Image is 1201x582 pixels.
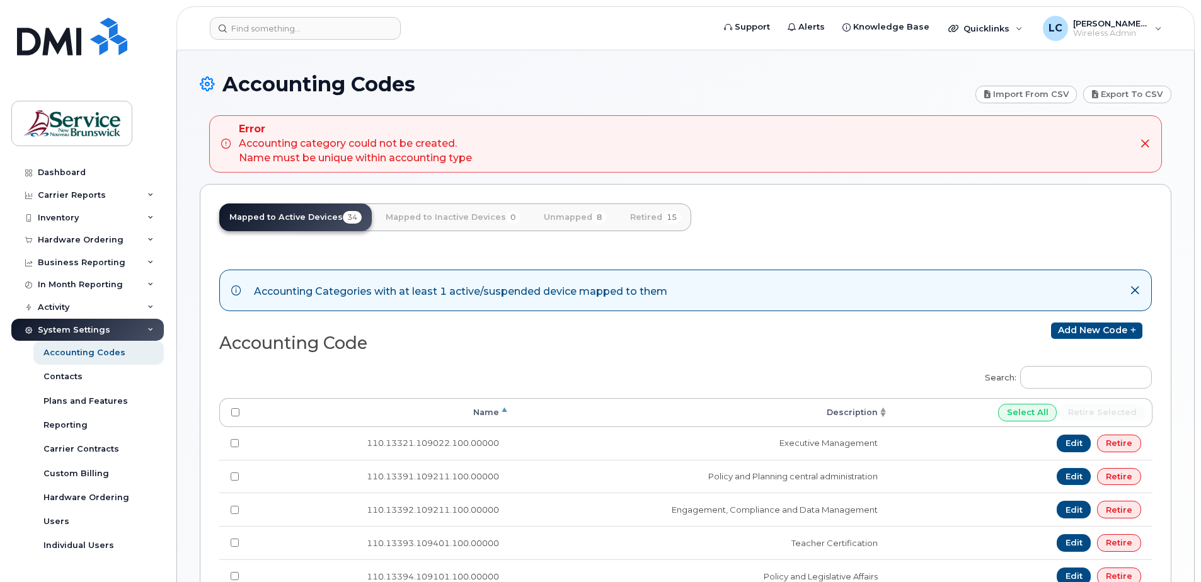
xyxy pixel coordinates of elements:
[975,86,1077,103] a: Import from CSV
[1051,322,1142,339] a: Add new code
[376,203,530,231] a: Mapped to Inactive Devices
[219,203,372,231] a: Mapped to Active Devices
[592,211,606,224] span: 8
[1057,468,1091,486] a: Edit
[620,203,691,231] a: Retired
[251,427,510,460] td: 110.13321.109022.100.00000
[1097,534,1141,552] a: Retire
[343,211,362,224] span: 34
[977,358,1152,393] label: Search:
[1020,366,1152,389] input: Search:
[251,398,510,427] th: Name: activate to sort column descending
[1097,501,1141,518] a: Retire
[510,398,889,427] th: Description: activate to sort column ascending
[510,526,889,559] td: Teacher Certification
[998,404,1057,421] input: Select All
[1097,435,1141,452] a: Retire
[510,427,889,460] td: Executive Management
[1083,86,1171,103] a: Export to CSV
[510,493,889,526] td: Engagement, Compliance and Data Management
[219,334,675,353] h2: Accounting Code
[200,73,969,95] h1: Accounting Codes
[510,460,889,493] td: Policy and Planning central administration
[506,211,520,224] span: 0
[254,282,667,299] div: Accounting Categories with at least 1 active/suspended device mapped to them
[1097,468,1141,486] a: Retire
[251,526,510,559] td: 110.13393.109401.100.00000
[1057,534,1091,552] a: Edit
[1057,435,1091,452] a: Edit
[239,122,472,166] div: Accounting category could not be created. Name must be unique within accounting type
[251,493,510,526] td: 110.13392.109211.100.00000
[534,203,616,231] a: Unmapped
[251,460,510,493] td: 110.13391.109211.100.00000
[239,122,472,137] strong: Error
[1057,501,1091,518] a: Edit
[662,211,681,224] span: 15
